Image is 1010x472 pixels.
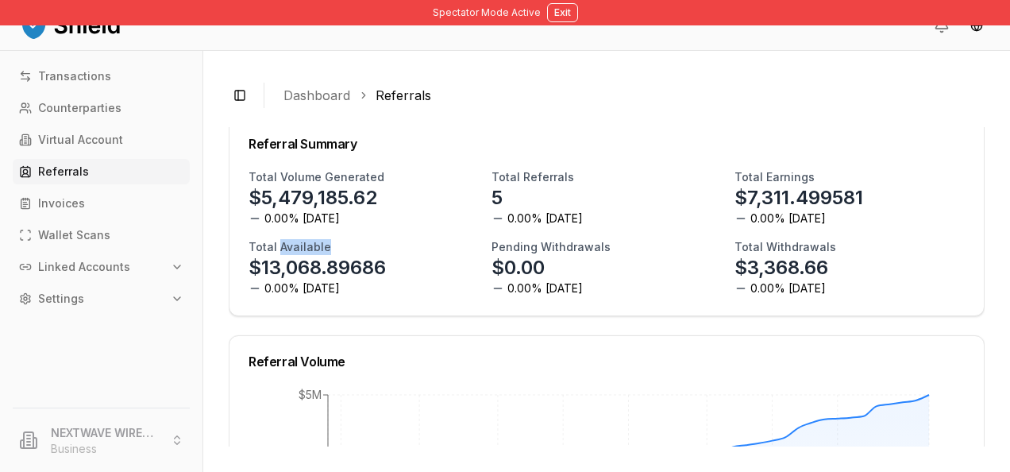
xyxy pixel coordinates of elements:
[734,255,828,280] p: $3,368.66
[299,388,322,401] tspan: $5M
[492,239,611,255] h3: Pending Withdrawals
[734,169,815,185] h3: Total Earnings
[507,211,583,226] span: 0.00% [DATE]
[750,211,826,226] span: 0.00% [DATE]
[13,222,190,248] a: Wallet Scans
[249,185,377,211] p: $5,479,185.62
[734,185,863,211] p: $7,311.499581
[249,255,386,280] p: $13,068.89686
[38,71,111,82] p: Transactions
[38,166,89,177] p: Referrals
[492,185,503,211] p: 5
[507,280,583,296] span: 0.00% [DATE]
[13,127,190,153] a: Virtual Account
[492,169,574,185] h3: Total Referrals
[38,261,130,273] p: Linked Accounts
[38,134,123,145] p: Virtual Account
[249,239,331,255] h3: Total Available
[38,293,84,304] p: Settings
[13,191,190,216] a: Invoices
[249,355,965,368] div: Referral Volume
[38,198,85,209] p: Invoices
[13,159,190,184] a: Referrals
[38,230,110,241] p: Wallet Scans
[13,95,190,121] a: Counterparties
[13,64,190,89] a: Transactions
[433,6,541,19] span: Spectator Mode Active
[492,255,545,280] p: $0.00
[38,103,121,114] p: Counterparties
[249,169,384,185] h3: Total Volume Generated
[264,280,340,296] span: 0.00% [DATE]
[750,280,826,296] span: 0.00% [DATE]
[376,86,431,105] a: Referrals
[13,254,190,280] button: Linked Accounts
[264,211,340,226] span: 0.00% [DATE]
[547,3,578,22] button: Exit
[283,86,350,105] a: Dashboard
[734,239,836,255] h3: Total Withdrawals
[13,286,190,311] button: Settings
[283,86,972,105] nav: breadcrumb
[249,137,965,150] div: Referral Summary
